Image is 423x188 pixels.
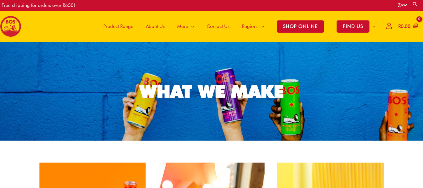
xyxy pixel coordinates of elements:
span: Regions [242,17,258,36]
a: Product Range [97,11,140,42]
span: Contact Us [207,17,230,36]
a: ZA [398,3,407,8]
div: WHAT WE MAKE [140,83,284,100]
a: View Shopping Cart, empty [397,19,418,34]
a: More [171,11,200,42]
span: FIND US [337,20,369,33]
span: Product Range [103,17,133,36]
a: About Us [140,11,171,42]
span: About Us [146,17,165,36]
a: Regions [236,11,271,42]
a: Search button [412,1,418,7]
span: More [177,17,188,36]
span: SHOP ONLINE [277,20,324,33]
a: Contact Us [200,11,236,42]
bdi: 0.00 [398,24,410,29]
nav: Site Navigation [92,11,382,42]
span: R [398,24,401,29]
a: SHOP ONLINE [271,11,330,42]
